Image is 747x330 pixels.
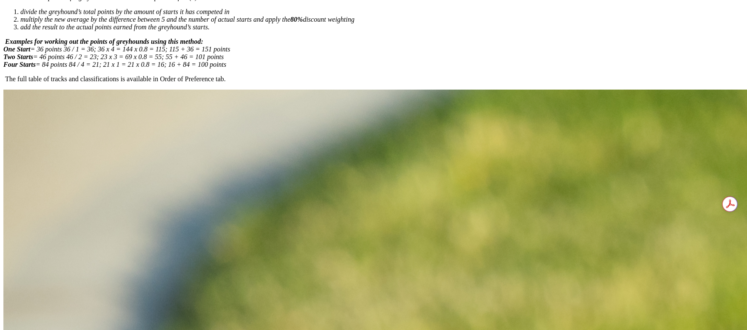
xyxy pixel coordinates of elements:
i: = 84 points 84 / 4 = 21; 21 x 1 = 21 x 0.8 = 16; 16 + 84 = 100 points [36,61,226,68]
i: add the result to the actual points earned from the greyhound’s starts. [20,23,210,31]
i: Examples for working out the points of greyhounds using this method: [5,38,203,45]
i: = 46 points 46 / 2 = 23; 23 x 3 = 69 x 0.8 = 55; 55 + 46 = 101 points [33,53,224,60]
i: Four Starts [3,61,36,68]
i: divide the greyhound’s total points by the amount of starts it has competed in [20,8,230,15]
i: One Start [3,46,31,53]
p: ​​​​The full table of tracks and classifications is available in Order of Preference tab. [3,75,744,83]
i: multiply the new average by the difference between 5 and the number of actual starts and apply th... [20,16,355,23]
i: = 36 points 36 / 1 = 36; 36 x 4 = 144 x 0.8 = 115; 115 + 36 = 151 points [31,46,230,53]
b: 80% [290,16,303,23]
i: Two Starts [3,53,33,60]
